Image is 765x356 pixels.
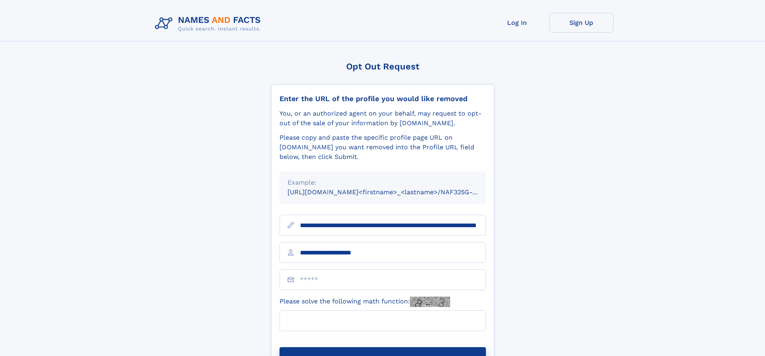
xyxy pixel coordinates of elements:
[279,109,486,128] div: You, or an authorized agent on your behalf, may request to opt-out of the sale of your informatio...
[152,13,267,35] img: Logo Names and Facts
[279,94,486,103] div: Enter the URL of the profile you would like removed
[485,13,549,33] a: Log In
[288,188,501,196] small: [URL][DOMAIN_NAME]<firstname>_<lastname>/NAF325G-xxxxxxxx
[279,133,486,162] div: Please copy and paste the specific profile page URL on [DOMAIN_NAME] you want removed into the Pr...
[549,13,614,33] a: Sign Up
[279,297,450,307] label: Please solve the following math function:
[271,61,494,71] div: Opt Out Request
[288,178,478,187] div: Example:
